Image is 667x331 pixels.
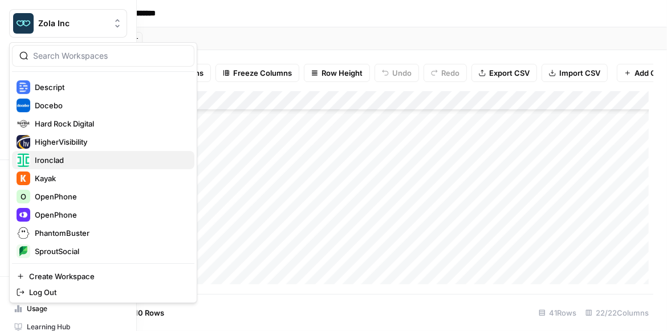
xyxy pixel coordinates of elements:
span: Export CSV [489,67,530,79]
img: Ironclad Logo [17,153,30,167]
span: Import CSV [559,67,600,79]
a: Usage [9,300,127,318]
span: Hard Rock Digital [35,118,185,129]
span: O [21,191,26,202]
button: Undo [375,64,419,82]
span: Freeze Columns [233,67,292,79]
span: Descript [35,81,185,93]
img: Kayak Logo [17,171,30,185]
span: PhantomBuster [35,227,185,239]
span: Log Out [29,287,185,298]
span: Redo [441,67,459,79]
img: OpenPhone Logo [17,208,30,222]
span: Create Workspace [29,271,185,282]
img: Descript Logo [17,80,30,94]
button: Freeze Columns [215,64,299,82]
span: Ironclad [35,154,185,166]
div: Workspace: Zola Inc [9,42,197,303]
span: SproutSocial [35,246,185,257]
button: Redo [424,64,467,82]
input: Search Workspaces [33,50,187,62]
img: HigherVisibility Logo [17,135,30,149]
img: Docebo Logo [17,99,30,112]
a: Create Workspace [12,268,194,284]
span: Undo [392,67,412,79]
div: 41 Rows [534,304,581,322]
img: PhantomBuster Logo [17,226,30,240]
a: Log Out [12,284,194,300]
button: Import CSV [542,64,608,82]
div: 22/22 Columns [581,304,653,322]
span: Add 10 Rows [119,307,164,318]
span: Zola Inc [38,18,107,29]
span: Row Height [322,67,363,79]
span: OpenPhone [35,191,185,202]
img: Hard Rock Digital Logo [17,117,30,130]
span: Usage [27,304,122,314]
button: Export CSV [471,64,537,82]
button: Row Height [304,64,370,82]
img: SproutSocial Logo [17,244,30,258]
button: Workspace: Zola Inc [9,9,127,38]
span: Docebo [35,100,185,111]
span: HigherVisibility [35,136,185,148]
img: Zola Inc Logo [13,13,34,34]
span: Kayak [35,173,185,184]
span: OpenPhone [35,209,185,220]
